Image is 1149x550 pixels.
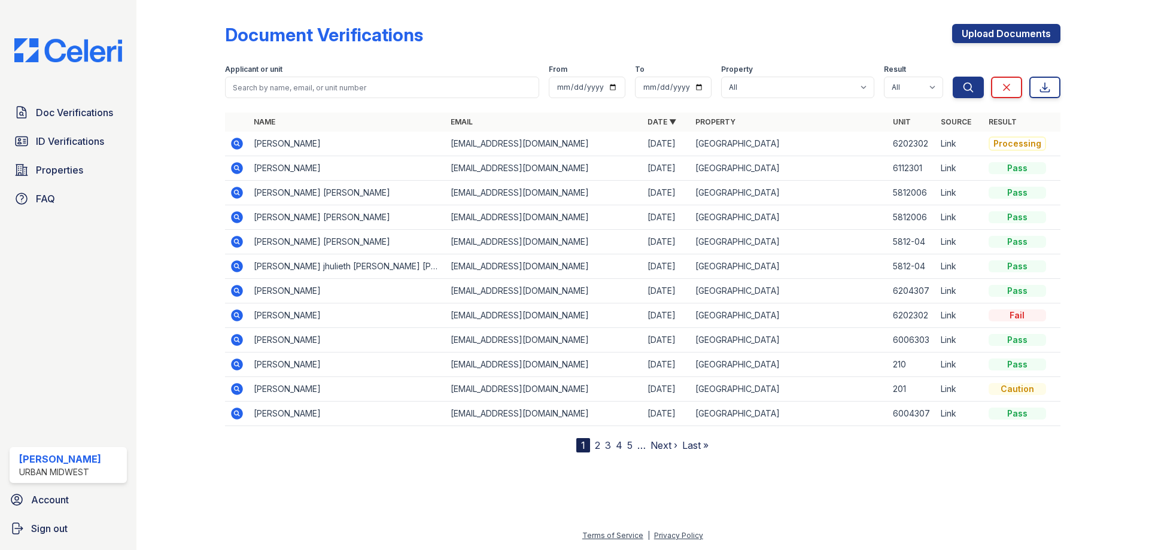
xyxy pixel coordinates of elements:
[225,77,539,98] input: Search by name, email, or unit number
[225,24,423,45] div: Document Verifications
[10,158,127,182] a: Properties
[936,353,984,377] td: Link
[888,132,936,156] td: 6202302
[451,117,473,126] a: Email
[691,353,887,377] td: [GEOGRAPHIC_DATA]
[989,309,1046,321] div: Fail
[936,377,984,402] td: Link
[989,285,1046,297] div: Pass
[936,279,984,303] td: Link
[10,101,127,124] a: Doc Verifications
[36,134,104,148] span: ID Verifications
[446,328,643,353] td: [EMAIL_ADDRESS][DOMAIN_NAME]
[446,132,643,156] td: [EMAIL_ADDRESS][DOMAIN_NAME]
[989,136,1046,151] div: Processing
[643,328,691,353] td: [DATE]
[446,377,643,402] td: [EMAIL_ADDRESS][DOMAIN_NAME]
[691,254,887,279] td: [GEOGRAPHIC_DATA]
[249,279,446,303] td: [PERSON_NAME]
[5,38,132,62] img: CE_Logo_Blue-a8612792a0a2168367f1c8372b55b34899dd931a85d93a1a3d3e32e68fde9ad4.png
[691,132,887,156] td: [GEOGRAPHIC_DATA]
[31,493,69,507] span: Account
[446,303,643,328] td: [EMAIL_ADDRESS][DOMAIN_NAME]
[989,162,1046,174] div: Pass
[952,24,1060,43] a: Upload Documents
[446,181,643,205] td: [EMAIL_ADDRESS][DOMAIN_NAME]
[254,117,275,126] a: Name
[643,230,691,254] td: [DATE]
[637,438,646,452] span: …
[643,205,691,230] td: [DATE]
[36,192,55,206] span: FAQ
[936,132,984,156] td: Link
[249,230,446,254] td: [PERSON_NAME] [PERSON_NAME]
[651,439,677,451] a: Next ›
[936,156,984,181] td: Link
[691,279,887,303] td: [GEOGRAPHIC_DATA]
[249,353,446,377] td: [PERSON_NAME]
[989,117,1017,126] a: Result
[5,488,132,512] a: Account
[249,132,446,156] td: [PERSON_NAME]
[884,65,906,74] label: Result
[249,181,446,205] td: [PERSON_NAME] [PERSON_NAME]
[989,383,1046,395] div: Caution
[648,117,676,126] a: Date ▼
[888,377,936,402] td: 201
[643,181,691,205] td: [DATE]
[5,516,132,540] a: Sign out
[989,187,1046,199] div: Pass
[446,156,643,181] td: [EMAIL_ADDRESS][DOMAIN_NAME]
[36,163,83,177] span: Properties
[936,254,984,279] td: Link
[888,254,936,279] td: 5812-04
[36,105,113,120] span: Doc Verifications
[19,452,101,466] div: [PERSON_NAME]
[682,439,709,451] a: Last »
[936,328,984,353] td: Link
[249,377,446,402] td: [PERSON_NAME]
[941,117,971,126] a: Source
[691,328,887,353] td: [GEOGRAPHIC_DATA]
[691,402,887,426] td: [GEOGRAPHIC_DATA]
[446,230,643,254] td: [EMAIL_ADDRESS][DOMAIN_NAME]
[888,205,936,230] td: 5812006
[888,156,936,181] td: 6112301
[936,181,984,205] td: Link
[888,353,936,377] td: 210
[249,254,446,279] td: [PERSON_NAME] jhulieth [PERSON_NAME] [PERSON_NAME]
[888,402,936,426] td: 6004307
[605,439,611,451] a: 3
[989,260,1046,272] div: Pass
[643,279,691,303] td: [DATE]
[249,156,446,181] td: [PERSON_NAME]
[936,303,984,328] td: Link
[691,156,887,181] td: [GEOGRAPHIC_DATA]
[893,117,911,126] a: Unit
[648,531,650,540] div: |
[249,205,446,230] td: [PERSON_NAME] [PERSON_NAME]
[989,211,1046,223] div: Pass
[936,402,984,426] td: Link
[643,377,691,402] td: [DATE]
[249,303,446,328] td: [PERSON_NAME]
[582,531,643,540] a: Terms of Service
[549,65,567,74] label: From
[654,531,703,540] a: Privacy Policy
[888,230,936,254] td: 5812-04
[446,353,643,377] td: [EMAIL_ADDRESS][DOMAIN_NAME]
[249,328,446,353] td: [PERSON_NAME]
[989,236,1046,248] div: Pass
[888,303,936,328] td: 6202302
[643,156,691,181] td: [DATE]
[643,402,691,426] td: [DATE]
[627,439,633,451] a: 5
[446,279,643,303] td: [EMAIL_ADDRESS][DOMAIN_NAME]
[643,254,691,279] td: [DATE]
[643,303,691,328] td: [DATE]
[691,205,887,230] td: [GEOGRAPHIC_DATA]
[19,466,101,478] div: Urban Midwest
[888,328,936,353] td: 6006303
[936,230,984,254] td: Link
[643,132,691,156] td: [DATE]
